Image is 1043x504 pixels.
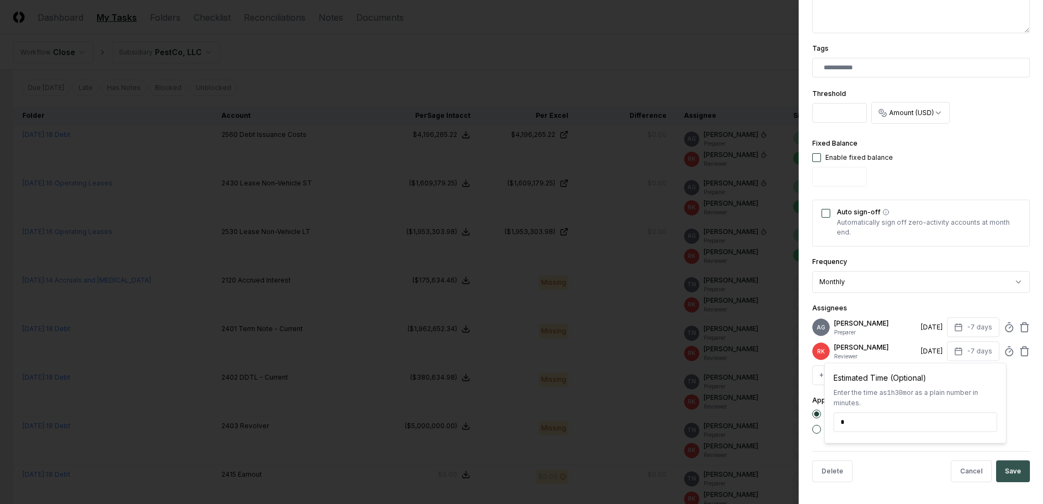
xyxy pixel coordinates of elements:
div: Enter the time as or as a plain number in minutes. [834,388,997,408]
button: Delete [812,460,853,482]
div: Estimated Time (Optional) [834,372,997,383]
button: Auto sign-off [883,209,889,215]
button: -7 days [947,341,999,361]
span: AG [817,323,825,332]
span: 1h30m [887,389,907,397]
button: -7 days [947,317,999,337]
label: Frequency [812,257,847,266]
div: [DATE] [921,322,943,332]
p: [PERSON_NAME] [834,319,916,328]
div: Enable fixed balance [825,153,893,163]
label: Apply to [812,396,840,404]
label: Auto sign-off [837,209,1021,215]
label: Threshold [812,89,846,98]
p: Preparer [834,328,916,337]
label: Tags [812,44,829,52]
button: Save [996,460,1030,482]
button: Cancel [951,460,992,482]
p: Reviewer [834,352,916,361]
div: [DATE] [921,346,943,356]
button: +Preparer [812,365,860,385]
p: [PERSON_NAME] [834,343,916,352]
label: Fixed Balance [812,139,858,147]
span: RK [817,347,825,356]
label: Assignees [812,304,847,312]
p: Automatically sign off zero-activity accounts at month end. [837,218,1021,237]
